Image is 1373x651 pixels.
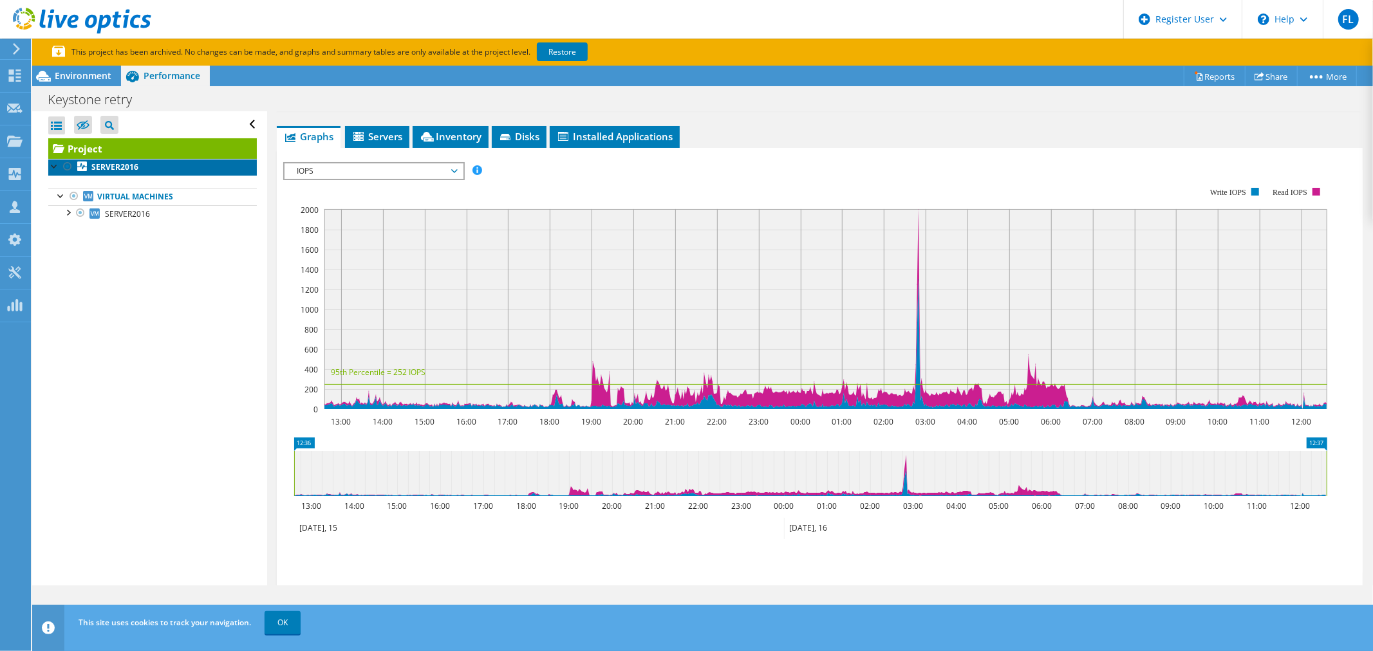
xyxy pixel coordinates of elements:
[48,159,257,176] a: SERVER2016
[957,416,977,427] text: 04:00
[415,416,434,427] text: 15:00
[1166,416,1186,427] text: 09:00
[559,500,579,511] text: 19:00
[537,42,588,61] a: Restore
[456,416,476,427] text: 16:00
[1204,500,1224,511] text: 10:00
[387,500,407,511] text: 15:00
[645,500,665,511] text: 21:00
[556,130,673,143] span: Installed Applications
[291,163,456,179] span: IOPS
[832,416,852,427] text: 01:00
[999,416,1019,427] text: 05:00
[1083,416,1103,427] text: 07:00
[665,416,685,427] text: 21:00
[52,45,683,59] p: This project has been archived. No changes can be made, and graphs and summary tables are only av...
[1247,500,1267,511] text: 11:00
[48,188,257,205] a: Virtual Machines
[331,416,351,427] text: 13:00
[283,579,436,605] h2: Advanced Graph Controls
[1338,9,1359,30] span: FL
[707,416,727,427] text: 22:00
[283,130,334,143] span: Graphs
[301,205,319,215] text: 2000
[79,617,251,628] span: This site uses cookies to track your navigation.
[1245,66,1298,86] a: Share
[1041,416,1061,427] text: 06:00
[304,324,318,335] text: 800
[1249,416,1269,427] text: 11:00
[1290,500,1310,511] text: 12:00
[313,404,318,415] text: 0
[430,500,450,511] text: 16:00
[48,205,257,222] a: SERVER2016
[301,284,319,295] text: 1200
[301,244,319,255] text: 1600
[498,130,540,143] span: Disks
[1118,500,1138,511] text: 08:00
[1032,500,1052,511] text: 06:00
[602,500,622,511] text: 20:00
[1184,66,1246,86] a: Reports
[344,500,364,511] text: 14:00
[817,500,837,511] text: 01:00
[1075,500,1095,511] text: 07:00
[301,225,319,235] text: 1800
[331,367,425,378] text: 95th Percentile = 252 IOPS
[301,304,319,315] text: 1000
[774,500,794,511] text: 00:00
[105,208,150,219] span: SERVER2016
[304,364,318,375] text: 400
[946,500,966,511] text: 04:00
[581,416,601,427] text: 19:00
[419,130,482,143] span: Inventory
[790,416,810,427] text: 00:00
[1161,500,1181,511] text: 09:00
[48,138,257,159] a: Project
[498,416,518,427] text: 17:00
[1273,188,1307,197] text: Read IOPS
[1208,416,1228,427] text: 10:00
[301,500,321,511] text: 13:00
[351,130,403,143] span: Servers
[144,69,200,82] span: Performance
[373,416,393,427] text: 14:00
[265,611,301,634] a: OK
[1125,416,1144,427] text: 08:00
[42,93,152,107] h1: Keystone retry
[1258,14,1269,25] svg: \n
[1210,188,1246,197] text: Write IOPS
[623,416,643,427] text: 20:00
[903,500,923,511] text: 03:00
[873,416,893,427] text: 02:00
[915,416,935,427] text: 03:00
[301,264,319,275] text: 1400
[860,500,880,511] text: 02:00
[473,500,493,511] text: 17:00
[304,344,318,355] text: 600
[91,161,138,172] b: SERVER2016
[55,69,111,82] span: Environment
[1297,66,1357,86] a: More
[731,500,751,511] text: 23:00
[688,500,708,511] text: 22:00
[539,416,559,427] text: 18:00
[304,384,318,395] text: 200
[989,500,1009,511] text: 05:00
[1291,416,1311,427] text: 12:00
[749,416,769,427] text: 23:00
[516,500,536,511] text: 18:00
